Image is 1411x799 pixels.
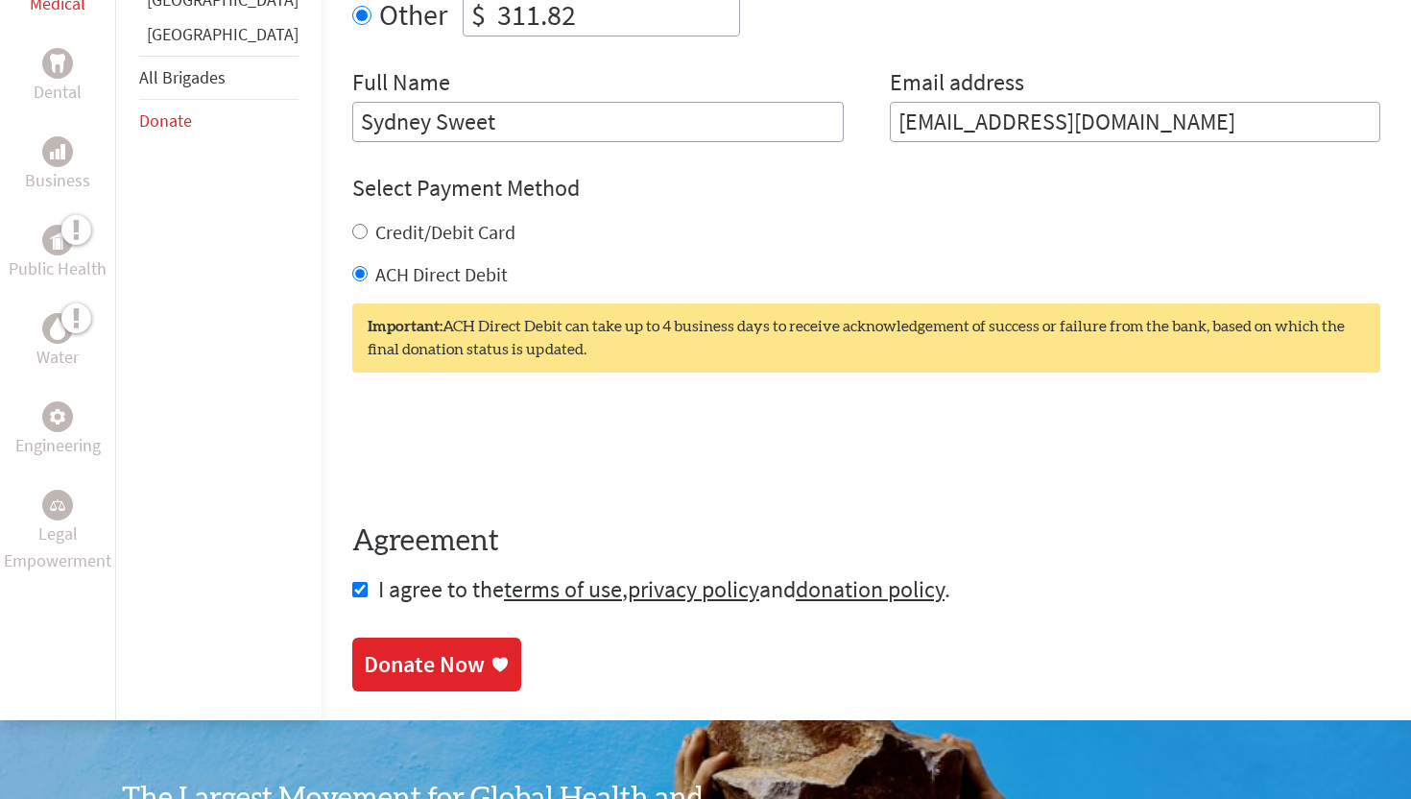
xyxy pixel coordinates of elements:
p: Public Health [9,255,107,282]
div: Engineering [42,401,73,432]
a: Legal EmpowermentLegal Empowerment [4,490,111,574]
h4: Select Payment Method [352,173,1380,204]
div: ACH Direct Debit can take up to 4 business days to receive acknowledgement of success or failure ... [352,303,1380,373]
a: terms of use [504,574,622,604]
a: EngineeringEngineering [15,401,101,459]
img: Business [50,144,65,159]
a: donation policy [796,574,945,604]
span: I agree to the , and . [378,574,950,604]
p: Legal Empowerment [4,521,111,574]
img: Public Health [50,230,65,250]
h4: Agreement [352,524,1380,559]
p: Business [25,167,90,194]
label: Full Name [352,67,450,102]
p: Engineering [15,432,101,459]
a: Public HealthPublic Health [9,225,107,282]
div: Donate Now [364,649,485,680]
input: Enter Full Name [352,102,844,142]
label: ACH Direct Debit [375,262,508,286]
li: All Brigades [139,56,299,100]
div: Public Health [42,225,73,255]
a: BusinessBusiness [25,136,90,194]
a: Donate [139,109,192,132]
a: DentalDental [34,48,82,106]
li: Panama [139,21,299,56]
div: Business [42,136,73,167]
a: Donate Now [352,638,521,691]
a: WaterWater [36,313,79,371]
img: Engineering [50,409,65,424]
li: Donate [139,100,299,142]
strong: Important: [368,319,442,334]
p: Dental [34,79,82,106]
a: privacy policy [628,574,759,604]
p: Water [36,344,79,371]
label: Credit/Debit Card [375,220,515,244]
div: Dental [42,48,73,79]
img: Legal Empowerment [50,499,65,511]
a: All Brigades [139,66,226,88]
a: [GEOGRAPHIC_DATA] [147,23,299,45]
img: Water [50,318,65,340]
input: Your Email [890,102,1381,142]
div: Legal Empowerment [42,490,73,521]
label: Email address [890,67,1024,102]
div: Water [42,313,73,344]
img: Dental [50,55,65,73]
iframe: reCAPTCHA [352,411,644,486]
